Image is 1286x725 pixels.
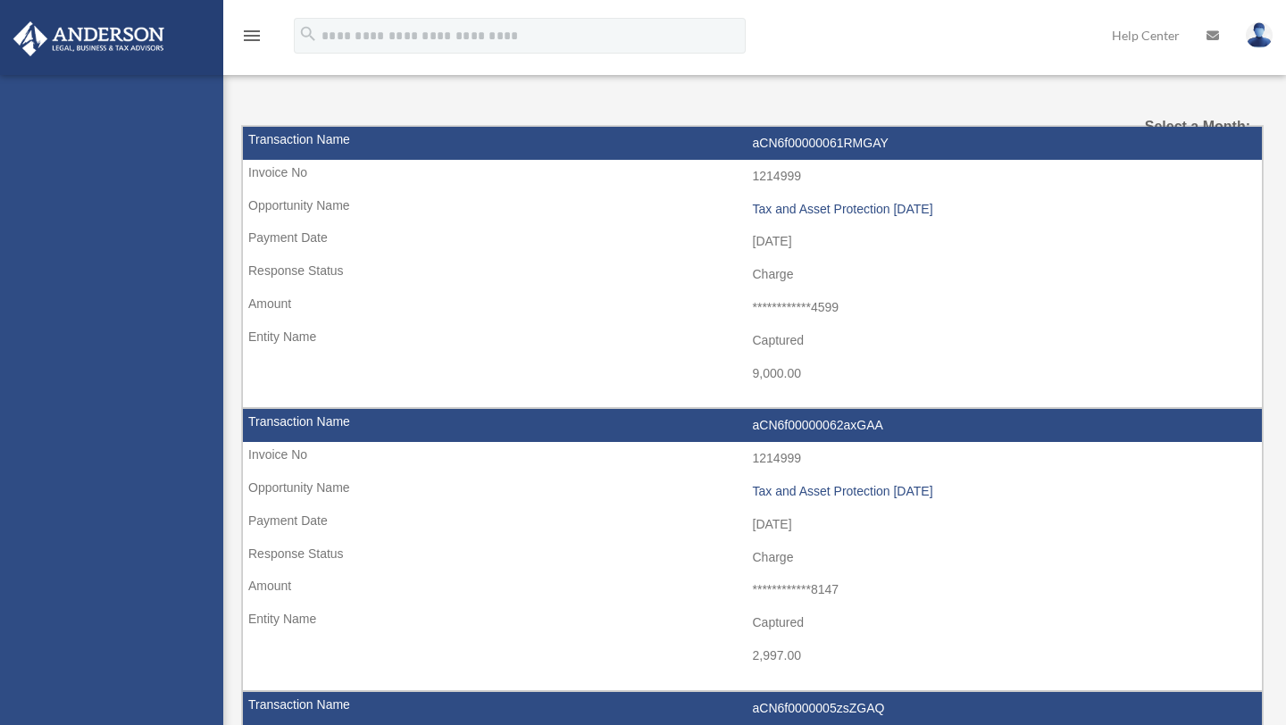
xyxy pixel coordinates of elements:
[243,324,1262,358] td: Captured
[243,442,1262,476] td: 1214999
[241,31,263,46] a: menu
[243,357,1262,391] td: 9,000.00
[298,24,318,44] i: search
[243,606,1262,640] td: Captured
[243,639,1262,673] td: 2,997.00
[243,508,1262,542] td: [DATE]
[243,258,1262,292] td: Charge
[243,541,1262,575] td: Charge
[1106,114,1250,139] label: Select a Month:
[243,225,1262,259] td: [DATE]
[8,21,170,56] img: Anderson Advisors Platinum Portal
[1246,22,1273,48] img: User Pic
[243,409,1262,443] td: aCN6f00000062axGAA
[753,484,1254,499] div: Tax and Asset Protection [DATE]
[753,202,1254,217] div: Tax and Asset Protection [DATE]
[241,25,263,46] i: menu
[243,160,1262,194] td: 1214999
[243,127,1262,161] td: aCN6f00000061RMGAY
